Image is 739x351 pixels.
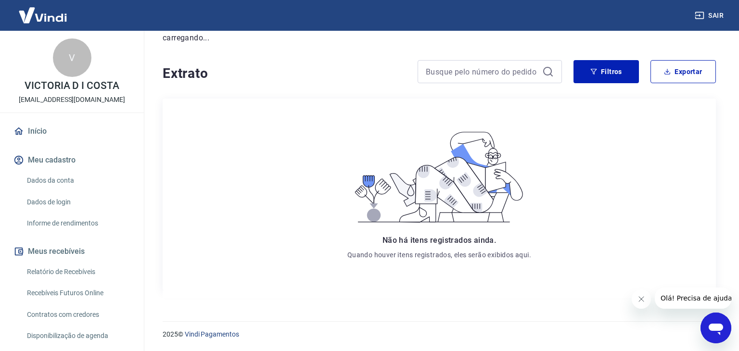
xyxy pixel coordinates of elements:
[6,7,81,14] span: Olá! Precisa de ajuda?
[23,305,132,325] a: Contratos com credores
[426,64,538,79] input: Busque pelo número do pedido
[19,95,125,105] p: [EMAIL_ADDRESS][DOMAIN_NAME]
[12,241,132,262] button: Meus recebíveis
[693,7,727,25] button: Sair
[650,60,716,83] button: Exportar
[347,250,531,260] p: Quando houver itens registrados, eles serão exibidos aqui.
[382,236,496,245] span: Não há itens registrados ainda.
[12,121,132,142] a: Início
[23,283,132,303] a: Recebíveis Futuros Online
[12,150,132,171] button: Meu cadastro
[23,213,132,233] a: Informe de rendimentos
[23,262,132,282] a: Relatório de Recebíveis
[632,289,651,309] iframe: Fechar mensagem
[573,60,639,83] button: Filtros
[701,313,731,343] iframe: Botão para abrir a janela de mensagens
[25,81,119,91] p: VICTORIA D I COSTA
[23,326,132,346] a: Disponibilização de agenda
[23,192,132,212] a: Dados de login
[53,38,91,77] div: V
[163,64,406,83] h4: Extrato
[163,329,716,339] p: 2025 ©
[12,0,74,30] img: Vindi
[23,171,132,190] a: Dados da conta
[655,288,731,309] iframe: Mensagem da empresa
[163,32,716,44] p: carregando...
[185,330,239,338] a: Vindi Pagamentos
